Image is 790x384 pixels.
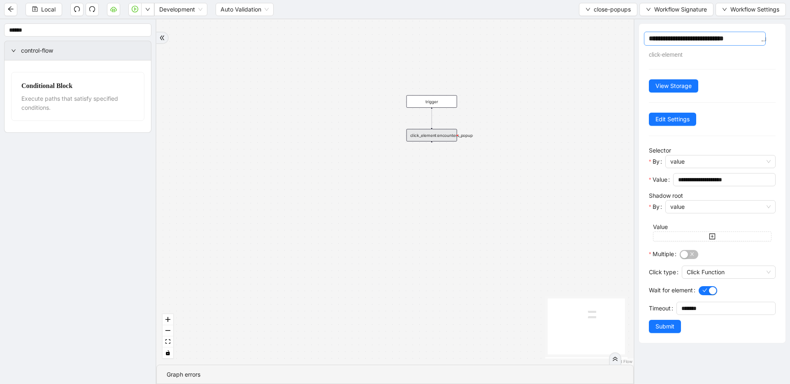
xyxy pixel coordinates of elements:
[649,286,693,295] span: Wait for element
[722,7,727,12] span: down
[407,129,457,141] div: click_element:encounters_popupplus-circle
[649,304,671,313] span: Timeout
[653,250,674,259] span: Multiple
[159,35,165,41] span: double-right
[649,51,683,58] span: click-element
[407,95,457,108] div: trigger
[594,5,631,14] span: close-popups
[649,147,671,154] label: Selector
[428,146,436,155] span: plus-circle
[7,6,14,12] span: arrow-left
[709,233,716,240] span: plus-square
[21,81,134,91] div: Conditional Block
[32,6,38,12] span: save
[649,113,696,126] button: Edit Settings
[407,129,457,141] div: click_element:encounters_popup
[653,222,771,231] div: Value
[716,3,786,16] button: downWorkflow Settings
[579,3,637,16] button: downclose-popups
[21,94,134,112] div: Execute paths that satisfy specified conditions.
[653,157,660,166] span: By
[86,3,99,16] button: redo
[649,320,681,333] button: Submit
[653,231,771,241] button: plus-square
[612,356,618,362] span: double-right
[4,3,17,16] button: arrow-left
[163,336,173,347] button: fit view
[41,5,56,14] span: Local
[167,370,623,379] div: Graph errors
[145,7,150,12] span: down
[163,347,173,359] button: toggle interactivity
[655,81,692,90] span: View Storage
[159,3,202,16] span: Development
[26,3,62,16] button: saveLocal
[653,175,667,184] span: Value
[221,3,269,16] span: Auto Validation
[11,48,16,53] span: right
[655,322,674,331] span: Submit
[655,115,690,124] span: Edit Settings
[141,3,154,16] button: down
[730,5,779,14] span: Workflow Settings
[21,46,144,55] span: control-flow
[107,3,120,16] button: cloud-server
[687,266,771,278] span: Click Function
[670,201,771,213] span: value
[654,5,707,14] span: Workflow Signature
[649,192,683,199] label: Shadow root
[110,6,117,12] span: cloud-server
[163,314,173,325] button: zoom in
[5,41,151,60] div: control-flow
[163,325,173,336] button: zoom out
[128,3,142,16] button: play-circle
[89,6,95,12] span: redo
[639,3,713,16] button: downWorkflow Signature
[586,7,590,12] span: down
[132,6,138,12] span: play-circle
[653,202,660,211] span: By
[74,6,80,12] span: undo
[649,79,698,93] button: View Storage
[649,268,676,277] span: Click type
[70,3,84,16] button: undo
[670,155,771,168] span: value
[646,7,651,12] span: down
[611,359,632,364] a: React Flow attribution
